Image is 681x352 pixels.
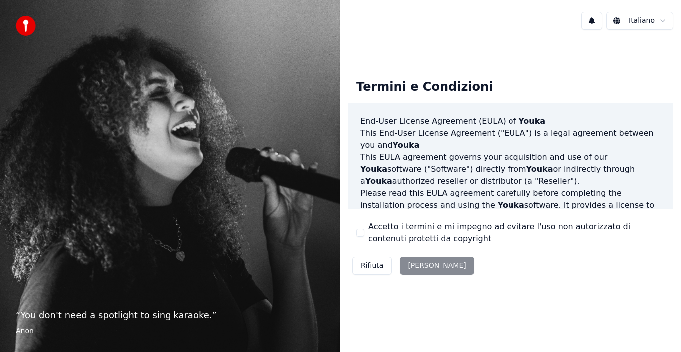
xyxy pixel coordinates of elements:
[360,115,661,127] h3: End-User License Agreement (EULA) of
[498,200,524,210] span: Youka
[393,140,420,150] span: Youka
[360,151,661,187] p: This EULA agreement governs your acquisition and use of our software ("Software") directly from o...
[365,176,392,186] span: Youka
[360,127,661,151] p: This End-User License Agreement ("EULA") is a legal agreement between you and
[16,16,36,36] img: youka
[518,116,545,126] span: Youka
[526,164,553,174] span: Youka
[348,71,501,103] div: Termini e Condizioni
[360,187,661,235] p: Please read this EULA agreement carefully before completing the installation process and using th...
[16,308,325,322] p: “ You don't need a spotlight to sing karaoke. ”
[360,164,387,174] span: Youka
[368,221,665,245] label: Accetto i termini e mi impegno ad evitare l'uso non autorizzato di contenuti protetti da copyright
[16,326,325,336] footer: Anon
[352,257,392,275] button: Rifiuta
